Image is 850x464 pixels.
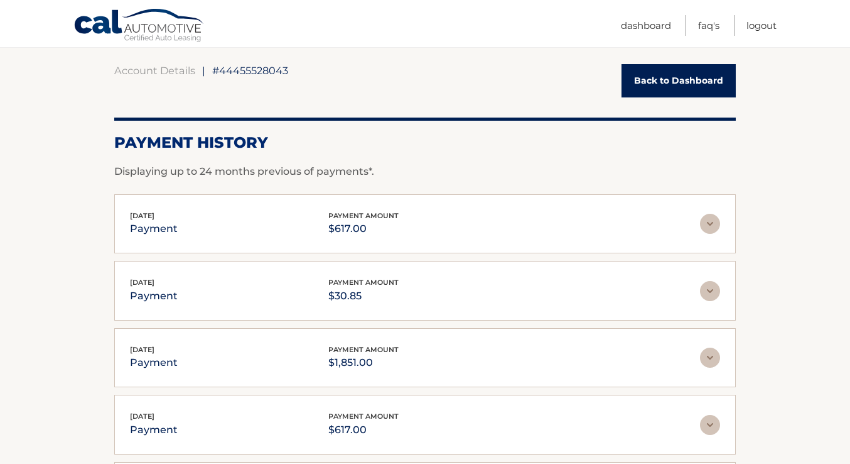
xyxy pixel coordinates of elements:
[130,421,178,439] p: payment
[212,64,288,77] span: #44455528043
[114,133,736,152] h2: Payment History
[700,214,720,234] img: accordion-rest.svg
[700,348,720,368] img: accordion-rest.svg
[698,15,719,36] a: FAQ's
[746,15,777,36] a: Logout
[130,278,154,287] span: [DATE]
[700,415,720,435] img: accordion-rest.svg
[621,64,736,97] a: Back to Dashboard
[328,345,399,354] span: payment amount
[328,220,399,238] p: $617.00
[328,211,399,220] span: payment amount
[328,421,399,439] p: $617.00
[130,412,154,421] span: [DATE]
[130,211,154,220] span: [DATE]
[328,278,399,287] span: payment amount
[114,64,195,77] a: Account Details
[130,354,178,372] p: payment
[328,412,399,421] span: payment amount
[621,15,671,36] a: Dashboard
[202,64,205,77] span: |
[328,354,399,372] p: $1,851.00
[130,220,178,238] p: payment
[114,164,736,179] p: Displaying up to 24 months previous of payments*.
[73,8,205,45] a: Cal Automotive
[700,281,720,301] img: accordion-rest.svg
[328,287,399,305] p: $30.85
[130,287,178,305] p: payment
[130,345,154,354] span: [DATE]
